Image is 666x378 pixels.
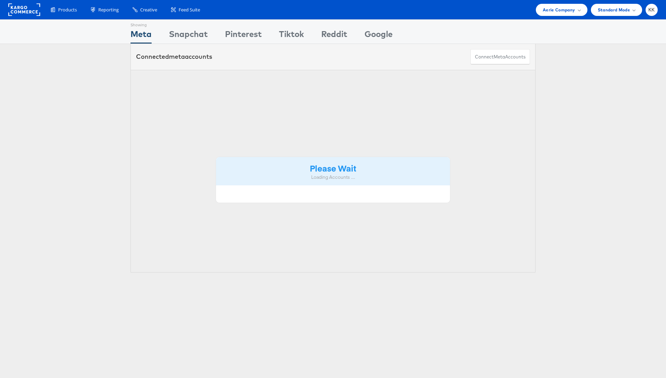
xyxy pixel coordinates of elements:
[494,54,505,60] span: meta
[543,6,575,13] span: Aerie Company
[598,6,630,13] span: Standard Mode
[179,7,200,13] span: Feed Suite
[364,28,393,44] div: Google
[58,7,77,13] span: Products
[98,7,119,13] span: Reporting
[140,7,157,13] span: Creative
[169,53,185,61] span: meta
[225,28,262,44] div: Pinterest
[321,28,347,44] div: Reddit
[130,28,152,44] div: Meta
[221,174,445,181] div: Loading Accounts ....
[136,52,212,61] div: Connected accounts
[310,162,356,174] strong: Please Wait
[169,28,208,44] div: Snapchat
[648,8,655,12] span: KK
[279,28,304,44] div: Tiktok
[130,20,152,28] div: Showing
[470,49,530,65] button: ConnectmetaAccounts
